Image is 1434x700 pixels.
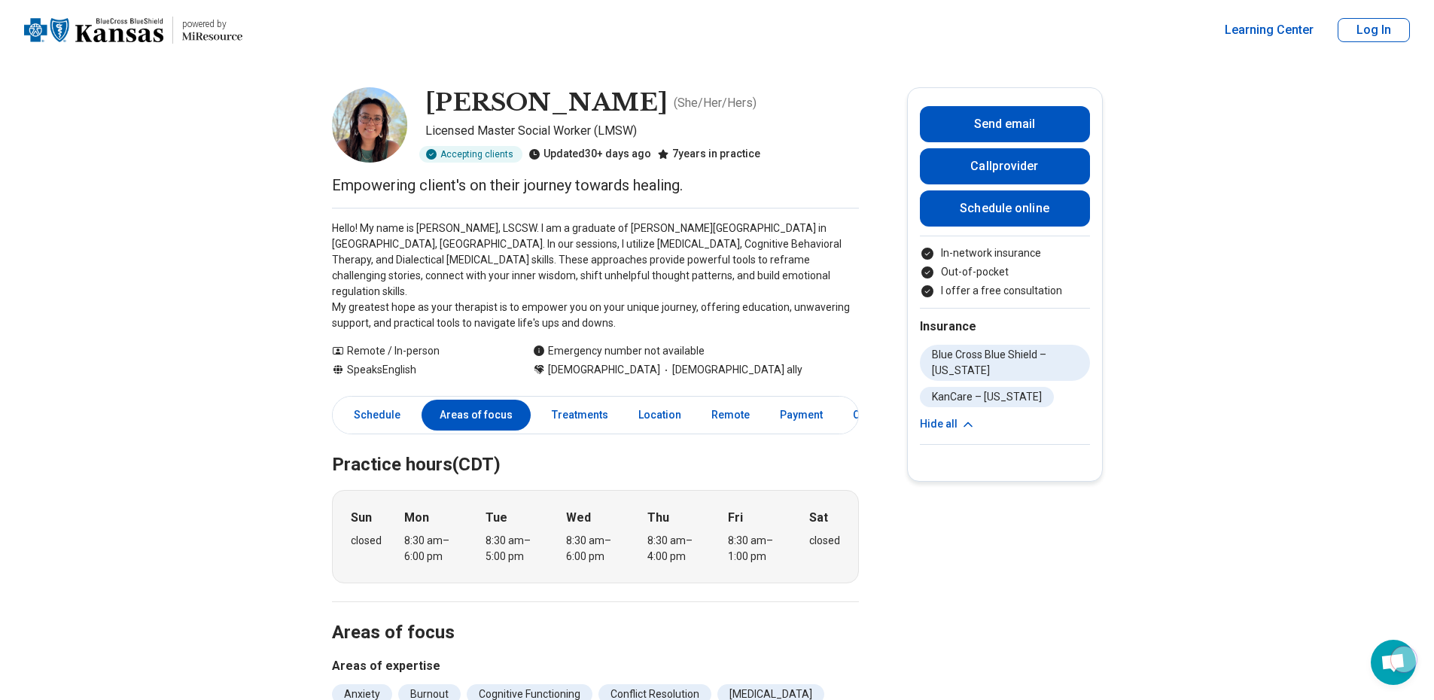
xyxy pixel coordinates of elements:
button: Hide all [920,416,976,432]
p: ( She/Her/Hers ) [674,94,757,112]
a: Location [629,400,690,431]
div: Open chat [1371,640,1416,685]
button: Log In [1338,18,1410,42]
ul: Payment options [920,245,1090,299]
p: Licensed Master Social Worker (LMSW) [425,122,859,140]
strong: Wed [566,509,591,527]
div: 8:30 am – 5:00 pm [486,533,543,565]
h2: Practice hours (CDT) [332,416,859,478]
a: Areas of focus [422,400,531,431]
a: Payment [771,400,832,431]
img: Chandler Mckinley, Licensed Master Social Worker (LMSW) [332,87,407,163]
button: Send email [920,106,1090,142]
h3: Areas of expertise [332,657,859,675]
li: I offer a free consultation [920,283,1090,299]
a: Learning Center [1225,21,1314,39]
div: Updated 30+ days ago [528,146,651,163]
div: closed [351,533,382,549]
li: KanCare – [US_STATE] [920,387,1054,407]
a: Credentials [844,400,919,431]
strong: Tue [486,509,507,527]
strong: Fri [728,509,743,527]
button: Callprovider [920,148,1090,184]
div: closed [809,533,840,549]
a: Schedule online [920,190,1090,227]
div: 8:30 am – 4:00 pm [647,533,705,565]
div: Accepting clients [419,146,522,163]
h2: Areas of focus [332,584,859,646]
strong: Mon [404,509,429,527]
div: When does the program meet? [332,490,859,583]
li: Blue Cross Blue Shield – [US_STATE] [920,345,1090,381]
a: Remote [702,400,759,431]
a: Home page [24,6,242,54]
li: In-network insurance [920,245,1090,261]
h1: [PERSON_NAME] [425,87,668,119]
span: [DEMOGRAPHIC_DATA] ally [660,362,802,378]
div: 7 years in practice [657,146,760,163]
p: Hello! My name is [PERSON_NAME], LSCSW. I am a graduate of [PERSON_NAME][GEOGRAPHIC_DATA] in [GEO... [332,221,859,331]
div: 8:30 am – 6:00 pm [566,533,624,565]
strong: Thu [647,509,669,527]
div: Speaks English [332,362,503,378]
div: 8:30 am – 1:00 pm [728,533,786,565]
a: Schedule [336,400,409,431]
div: Emergency number not available [533,343,705,359]
strong: Sat [809,509,828,527]
h2: Insurance [920,318,1090,336]
p: Empowering client's on their journey towards healing. [332,175,859,196]
div: Remote / In-person [332,343,503,359]
p: powered by [182,18,242,30]
li: Out-of-pocket [920,264,1090,280]
strong: Sun [351,509,372,527]
a: Treatments [543,400,617,431]
span: [DEMOGRAPHIC_DATA] [548,362,660,378]
div: 8:30 am – 6:00 pm [404,533,462,565]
